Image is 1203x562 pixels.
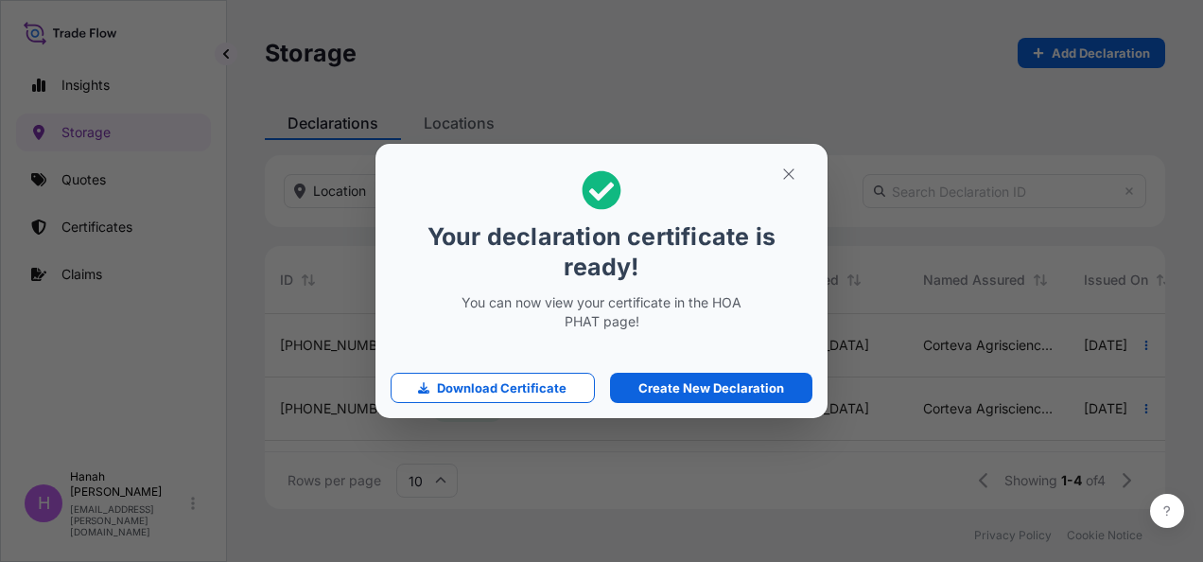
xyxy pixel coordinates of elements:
p: You can now view your certificate in the HOA PHAT page! [456,293,747,331]
a: Download Certificate [391,373,595,403]
p: Download Certificate [437,378,567,397]
p: Your declaration certificate is ready! [391,221,812,282]
a: Create New Declaration [610,373,812,403]
p: Create New Declaration [638,378,784,397]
